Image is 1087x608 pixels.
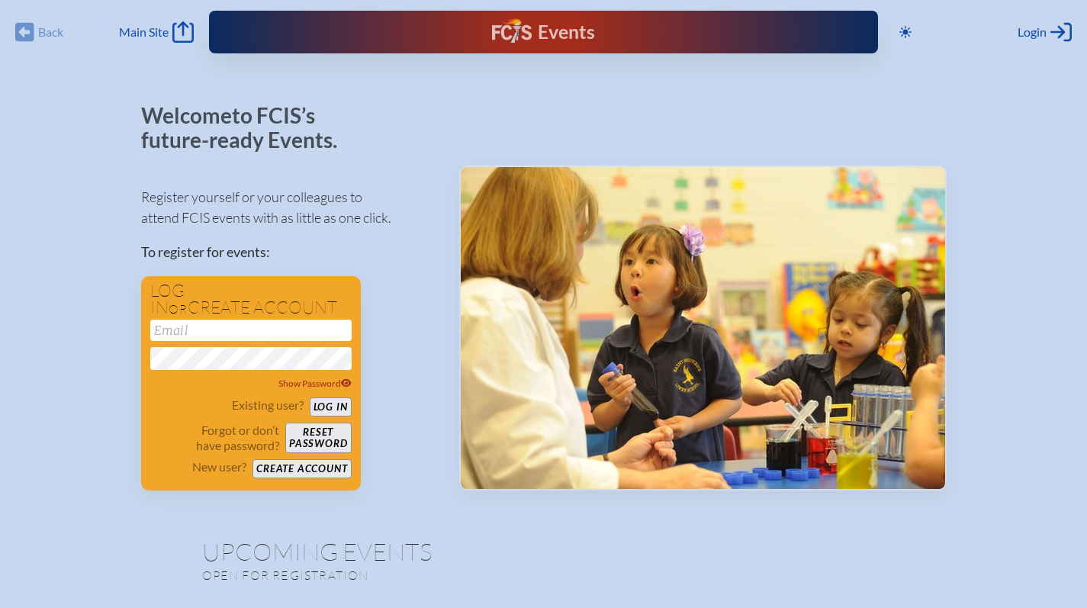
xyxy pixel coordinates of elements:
[285,423,351,453] button: Resetpassword
[192,459,246,474] p: New user?
[1018,24,1047,40] span: Login
[119,24,169,40] span: Main Site
[400,18,686,46] div: FCIS Events — Future ready
[202,539,886,564] h1: Upcoming Events
[141,104,355,152] p: Welcome to FCIS’s future-ready Events.
[310,397,352,417] button: Log in
[169,301,188,317] span: or
[150,282,352,317] h1: Log in create account
[150,423,280,453] p: Forgot or don’t have password?
[461,167,945,489] img: Events
[141,242,435,262] p: To register for events:
[278,378,352,389] span: Show Password
[202,568,605,583] p: Open for registration
[232,397,304,413] p: Existing user?
[252,459,351,478] button: Create account
[119,21,194,43] a: Main Site
[141,187,435,228] p: Register yourself or your colleagues to attend FCIS events with as little as one click.
[150,320,352,341] input: Email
